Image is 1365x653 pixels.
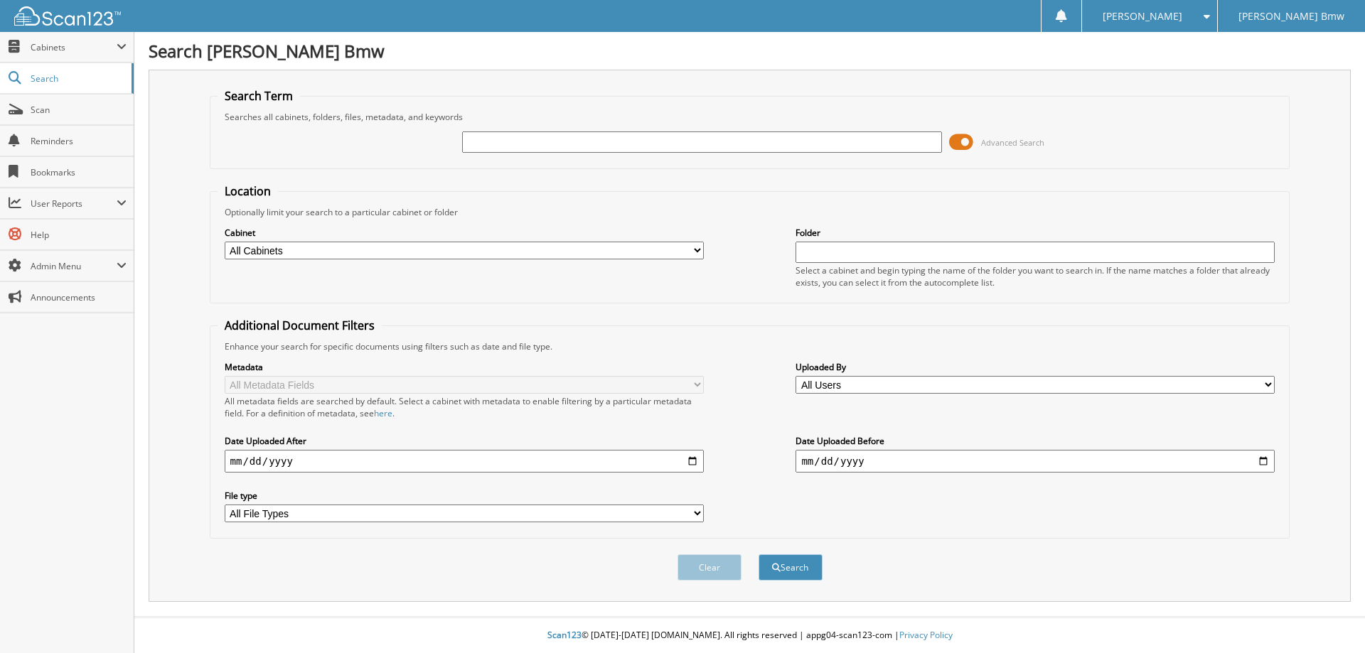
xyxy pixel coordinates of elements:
[218,318,382,333] legend: Additional Document Filters
[31,291,127,303] span: Announcements
[218,206,1283,218] div: Optionally limit your search to a particular cabinet or folder
[218,88,300,104] legend: Search Term
[981,137,1044,148] span: Advanced Search
[1238,12,1344,21] span: [PERSON_NAME] Bmw
[225,227,704,239] label: Cabinet
[796,450,1275,473] input: end
[225,490,704,502] label: File type
[218,111,1283,123] div: Searches all cabinets, folders, files, metadata, and keywords
[218,183,278,199] legend: Location
[1103,12,1182,21] span: [PERSON_NAME]
[547,629,582,641] span: Scan123
[31,72,124,85] span: Search
[14,6,121,26] img: scan123-logo-white.svg
[1294,585,1365,653] iframe: Chat Widget
[225,395,704,419] div: All metadata fields are searched by default. Select a cabinet with metadata to enable filtering b...
[149,39,1351,63] h1: Search [PERSON_NAME] Bmw
[225,361,704,373] label: Metadata
[31,41,117,53] span: Cabinets
[796,264,1275,288] div: Select a cabinet and begin typing the name of the folder you want to search in. If the name match...
[31,229,127,241] span: Help
[31,198,117,210] span: User Reports
[374,407,392,419] a: here
[796,361,1275,373] label: Uploaded By
[134,618,1365,653] div: © [DATE]-[DATE] [DOMAIN_NAME]. All rights reserved | appg04-scan123-com |
[31,166,127,178] span: Bookmarks
[31,104,127,116] span: Scan
[31,135,127,147] span: Reminders
[218,340,1283,352] div: Enhance your search for specific documents using filters such as date and file type.
[796,435,1275,447] label: Date Uploaded Before
[225,435,704,447] label: Date Uploaded After
[759,554,823,581] button: Search
[31,260,117,272] span: Admin Menu
[225,450,704,473] input: start
[899,629,953,641] a: Privacy Policy
[678,554,742,581] button: Clear
[796,227,1275,239] label: Folder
